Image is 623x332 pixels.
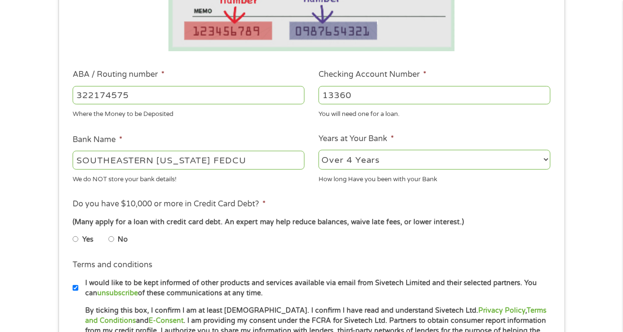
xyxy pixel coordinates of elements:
a: Privacy Policy [478,306,525,315]
a: unsubscribe [97,289,138,297]
label: Terms and conditions [73,260,152,270]
a: E-Consent [149,317,183,325]
div: (Many apply for a loan with credit card debt. An expert may help reduce balances, waive late fees... [73,217,550,228]
div: We do NOT store your bank details! [73,171,304,184]
div: You will need one for a loan. [319,106,550,119]
input: 263177916 [73,86,304,104]
a: Terms and Conditions [85,306,547,325]
label: Bank Name [73,135,122,145]
label: Do you have $10,000 or more in Credit Card Debt? [73,199,266,209]
label: Checking Account Number [319,70,426,80]
div: How long Have you been with your Bank [319,171,550,184]
label: I would like to be kept informed of other products and services available via email from Sivetech... [78,278,553,299]
input: 345634636 [319,86,550,104]
div: Where the Money to be Deposited [73,106,304,119]
label: Yes [82,234,93,245]
label: ABA / Routing number [73,70,165,80]
label: Years at Your Bank [319,134,394,144]
label: No [118,234,128,245]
